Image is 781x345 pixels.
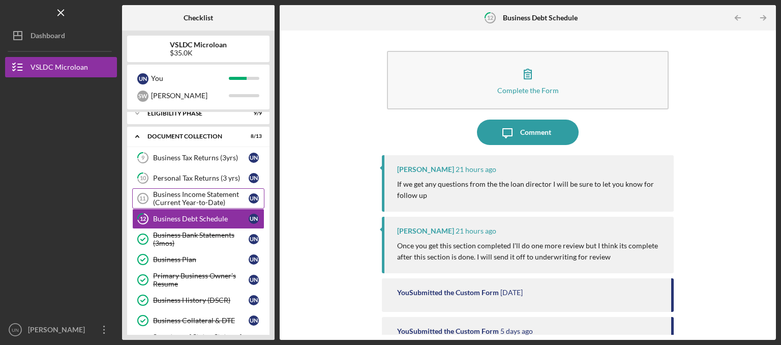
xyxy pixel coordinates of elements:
[132,270,264,290] a: Primary Business Owner's ResumeUN
[12,327,19,333] text: UN
[5,320,117,340] button: UN[PERSON_NAME]
[249,193,259,204] div: U N
[456,165,496,174] time: 2025-08-26 03:41
[153,317,249,325] div: Business Collateral & DTE
[153,190,249,207] div: Business Income Statement (Current Year-to-Date)
[397,240,664,263] p: Once you get this section completed I'll do one more review but I think its complete after this s...
[249,234,259,244] div: U N
[184,14,213,22] b: Checklist
[497,87,559,94] div: Complete the Form
[503,14,578,22] b: Business Debt Schedule
[5,25,117,46] button: Dashboard
[477,120,579,145] button: Comment
[500,327,533,335] time: 2025-08-22 02:35
[249,295,259,305] div: U N
[153,296,249,304] div: Business History (DSCR)
[397,227,454,235] div: [PERSON_NAME]
[153,174,249,182] div: Personal Tax Returns (3 yrs)
[132,168,264,188] a: 10Personal Tax Returns (3 yrs)UN
[520,120,551,145] div: Comment
[137,73,148,84] div: U N
[500,289,523,297] time: 2025-08-25 13:58
[170,41,227,49] b: VSLDC Microloan
[153,154,249,162] div: Business Tax Returns (3yrs)
[141,155,145,161] tspan: 9
[151,87,229,104] div: [PERSON_NAME]
[140,216,146,222] tspan: 12
[132,310,264,331] a: Business Collateral & DTEUN
[147,133,236,139] div: Document Collection
[132,229,264,249] a: Business Bank Statements (3mos)UN
[132,148,264,168] a: 9Business Tax Returns (3yrs)UN
[456,227,496,235] time: 2025-08-26 03:40
[132,209,264,229] a: 12Business Debt ScheduleUN
[132,290,264,310] a: Business History (DSCR)UN
[140,175,146,182] tspan: 10
[487,14,493,21] tspan: 12
[397,179,664,202] p: If we get any questions from the the loan director I will be sure to let you know for follow up
[397,327,499,335] div: You Submitted the Custom Form
[139,195,145,202] tspan: 11
[153,231,249,247] div: Business Bank Statements (3mos)
[25,320,92,342] div: [PERSON_NAME]
[153,272,249,288] div: Primary Business Owner's Resume
[249,254,259,265] div: U N
[249,315,259,326] div: U N
[153,215,249,223] div: Business Debt Schedule
[249,275,259,285] div: U N
[170,49,227,57] div: $35.0K
[132,188,264,209] a: 11Business Income Statement (Current Year-to-Date)UN
[31,25,65,48] div: Dashboard
[132,249,264,270] a: Business PlanUN
[387,51,669,109] button: Complete the Form
[244,133,262,139] div: 8 / 13
[137,91,148,102] div: S W
[5,57,117,77] button: VSLDC Microloan
[397,165,454,174] div: [PERSON_NAME]
[151,70,229,87] div: You
[244,110,262,117] div: 9 / 9
[249,173,259,183] div: U N
[249,153,259,163] div: U N
[249,214,259,224] div: U N
[397,289,499,297] div: You Submitted the Custom Form
[153,255,249,264] div: Business Plan
[31,57,88,80] div: VSLDC Microloan
[147,110,236,117] div: Eligibility Phase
